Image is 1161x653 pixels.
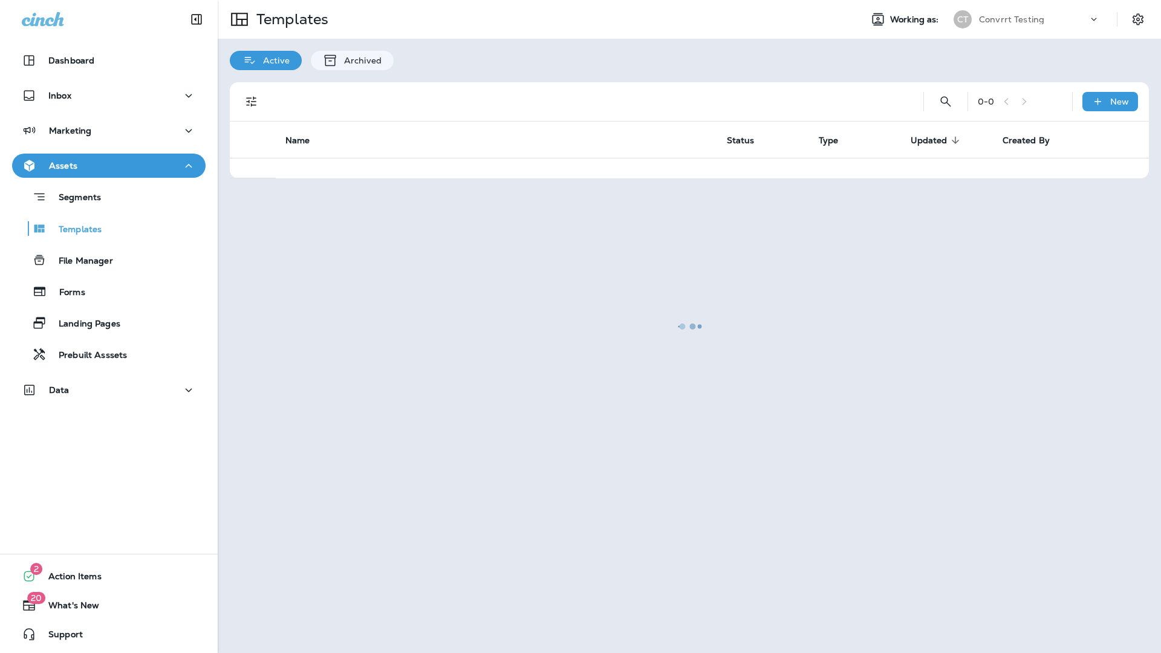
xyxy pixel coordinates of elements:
[12,119,206,143] button: Marketing
[48,56,94,65] p: Dashboard
[12,184,206,210] button: Segments
[12,342,206,367] button: Prebuilt Asssets
[12,48,206,73] button: Dashboard
[47,192,101,204] p: Segments
[36,571,102,586] span: Action Items
[180,7,213,31] button: Collapse Sidebar
[36,629,83,644] span: Support
[12,216,206,241] button: Templates
[12,622,206,646] button: Support
[12,378,206,402] button: Data
[49,161,77,171] p: Assets
[30,563,42,575] span: 2
[47,224,102,236] p: Templates
[36,600,99,615] span: What's New
[47,287,85,299] p: Forms
[49,385,70,395] p: Data
[47,319,120,330] p: Landing Pages
[12,279,206,304] button: Forms
[27,592,45,604] span: 20
[49,126,91,135] p: Marketing
[12,154,206,178] button: Assets
[48,91,71,100] p: Inbox
[12,564,206,588] button: 2Action Items
[12,83,206,108] button: Inbox
[47,256,113,267] p: File Manager
[12,593,206,617] button: 20What's New
[12,247,206,273] button: File Manager
[12,310,206,336] button: Landing Pages
[1110,97,1129,106] p: New
[47,350,127,362] p: Prebuilt Asssets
